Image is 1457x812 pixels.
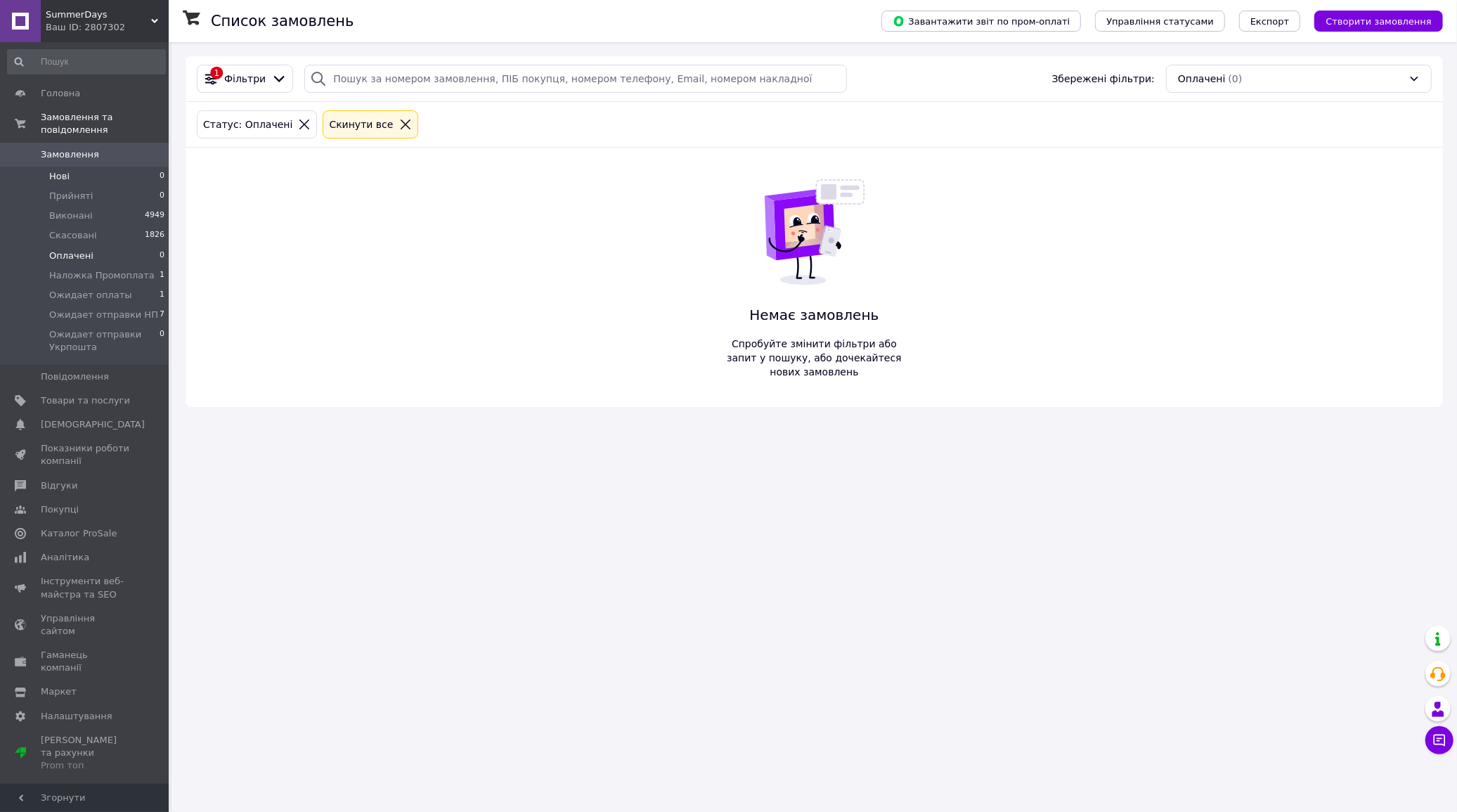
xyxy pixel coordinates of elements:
[49,269,155,282] span: Наложка Промоплата
[41,479,77,492] span: Відгуки
[41,710,112,723] span: Налаштування
[1052,72,1155,86] span: Збережені фільтри:
[41,575,130,600] span: Інструменти веб-майстра та SEO
[41,527,117,540] span: Каталог ProSale
[41,87,80,100] span: Головна
[46,21,169,34] div: Ваш ID: 2807302
[41,111,169,136] span: Замовлення та повідомлення
[41,685,77,698] span: Маркет
[41,394,130,407] span: Товари та послуги
[1250,16,1290,27] span: Експорт
[1106,16,1214,27] span: Управління статусами
[49,170,70,183] span: Нові
[1300,15,1443,26] a: Створити замовлення
[46,8,151,21] span: SummerDays
[326,117,396,132] div: Cкинути все
[1326,16,1432,27] span: Створити замовлення
[211,13,354,30] h1: Список замовлень
[722,305,907,326] span: Немає замовлень
[49,210,93,222] span: Виконані
[145,229,164,242] span: 1826
[1425,726,1453,754] button: Чат з покупцем
[41,551,89,564] span: Аналітика
[49,309,158,321] span: Ожидает отправки НП
[41,734,130,773] span: [PERSON_NAME] та рахунки
[7,49,166,75] input: Пошук
[49,229,97,242] span: Скасовані
[160,170,164,183] span: 0
[41,759,130,772] div: Prom топ
[1314,11,1443,32] button: Створити замовлення
[160,190,164,202] span: 0
[1178,72,1226,86] span: Оплачені
[893,15,1070,27] span: Завантажити звіт по пром-оплаті
[49,328,160,354] span: Ожидает отправки Укрпошта
[160,309,164,321] span: 7
[41,649,130,674] span: Гаманець компанії
[160,250,164,262] span: 0
[160,269,164,282] span: 1
[160,289,164,302] span: 1
[41,612,130,638] span: Управління сайтом
[881,11,1081,32] button: Завантажити звіт по пром-оплаті
[41,442,130,468] span: Показники роботи компанії
[160,328,164,354] span: 0
[1229,73,1243,84] span: (0)
[49,289,132,302] span: Ожидает оплаты
[145,210,164,222] span: 4949
[41,148,99,161] span: Замовлення
[1239,11,1301,32] button: Експорт
[1095,11,1225,32] button: Управління статусами
[200,117,295,132] div: Статус: Оплачені
[41,503,79,516] span: Покупці
[304,65,847,93] input: Пошук за номером замовлення, ПІБ покупця, номером телефону, Email, номером накладної
[41,370,109,383] span: Повідомлення
[49,250,93,262] span: Оплачені
[49,190,93,202] span: Прийняті
[41,418,145,431] span: [DEMOGRAPHIC_DATA]
[224,72,266,86] span: Фільтри
[722,337,907,379] span: Спробуйте змінити фільтри або запит у пошуку, або дочекайтеся нових замовлень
